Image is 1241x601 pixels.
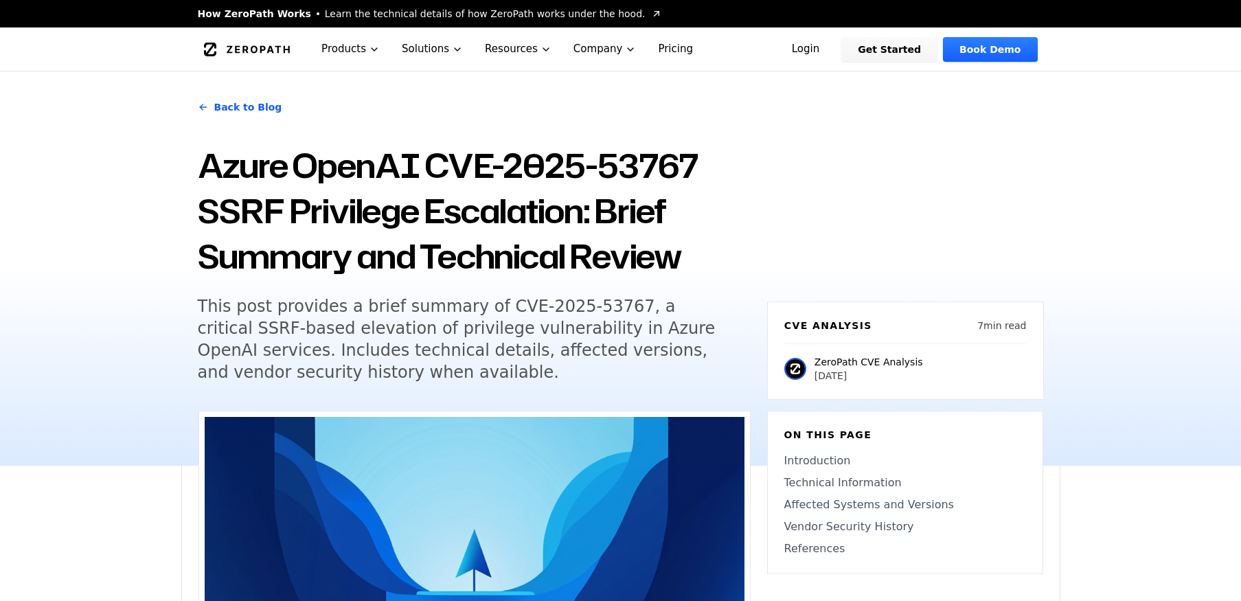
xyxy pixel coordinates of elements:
[198,88,282,126] a: Back to Blog
[943,37,1037,62] a: Book Demo
[181,27,1060,71] nav: Global
[784,428,1026,442] h6: On this page
[815,369,923,383] p: [DATE]
[784,475,1026,491] a: Technical Information
[647,27,704,71] a: Pricing
[784,541,1026,557] a: References
[815,355,923,369] p: ZeroPath CVE Analysis
[198,143,751,279] h1: Azure OpenAI CVE-2025-53767 SSRF Privilege Escalation: Brief Summary and Technical Review
[784,519,1026,535] a: Vendor Security History
[325,7,646,21] span: Learn the technical details of how ZeroPath works under the hood.
[391,27,474,71] button: Solutions
[977,319,1026,332] p: 7 min read
[841,37,937,62] a: Get Started
[775,37,836,62] a: Login
[198,7,662,21] a: How ZeroPath WorksLearn the technical details of how ZeroPath works under the hood.
[784,497,1026,513] a: Affected Systems and Versions
[310,27,391,71] button: Products
[562,27,648,71] button: Company
[198,7,311,21] span: How ZeroPath Works
[784,453,1026,469] a: Introduction
[198,295,725,383] h5: This post provides a brief summary of CVE-2025-53767, a critical SSRF-based elevation of privileg...
[784,319,872,332] h6: CVE Analysis
[784,358,806,380] img: ZeroPath CVE Analysis
[474,27,562,71] button: Resources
